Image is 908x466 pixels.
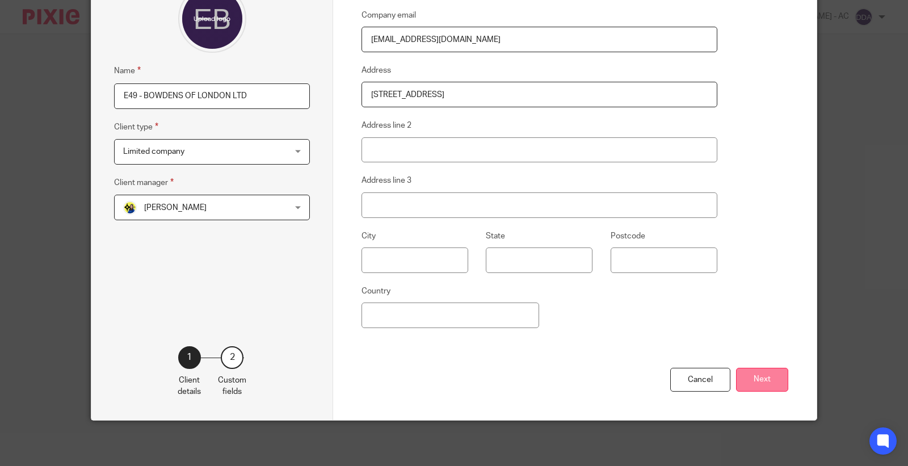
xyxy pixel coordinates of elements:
[178,346,201,369] div: 1
[486,230,505,242] label: State
[123,148,184,156] span: Limited company
[670,368,730,392] div: Cancel
[114,64,141,77] label: Name
[736,368,788,392] button: Next
[361,10,416,21] label: Company email
[178,375,201,398] p: Client details
[361,230,376,242] label: City
[221,346,243,369] div: 2
[218,375,246,398] p: Custom fields
[114,120,158,133] label: Client type
[144,204,207,212] span: [PERSON_NAME]
[123,201,137,215] img: Bobo-Starbridge%201.jpg
[361,286,390,297] label: Country
[361,175,411,186] label: Address line 3
[114,176,174,189] label: Client manager
[611,230,645,242] label: Postcode
[361,65,391,76] label: Address
[361,120,411,131] label: Address line 2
